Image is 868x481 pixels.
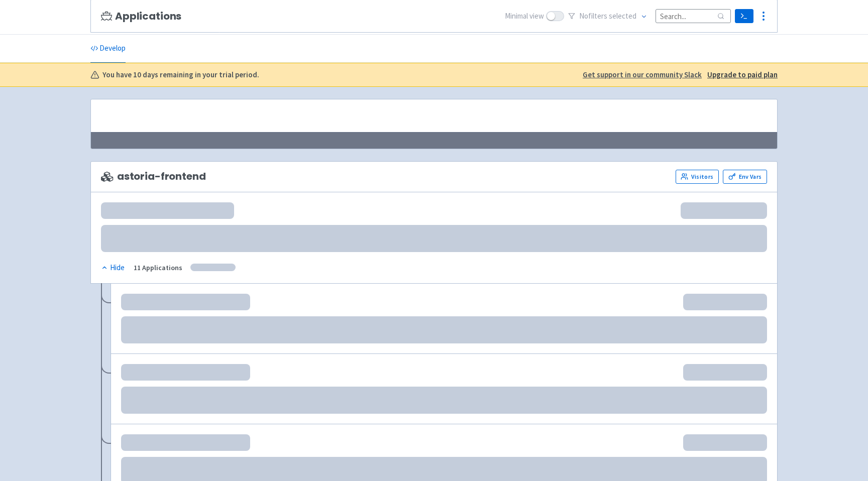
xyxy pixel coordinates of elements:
[505,11,544,22] span: Minimal view
[656,9,731,23] input: Search...
[101,262,125,274] div: Hide
[579,11,636,22] span: No filter s
[134,262,182,274] div: 11 Applications
[101,262,126,274] button: Hide
[609,11,636,21] span: selected
[583,69,702,81] a: Get support in our community Slack
[101,11,181,22] h3: Applications
[90,35,126,63] a: Develop
[101,171,205,182] span: astoria-frontend
[583,70,702,79] u: Get support in our community Slack
[735,9,753,23] a: Terminal
[102,69,259,81] b: You have 10 days remaining in your trial period.
[707,70,778,79] u: Upgrade to paid plan
[723,170,767,184] a: Env Vars
[676,170,719,184] a: Visitors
